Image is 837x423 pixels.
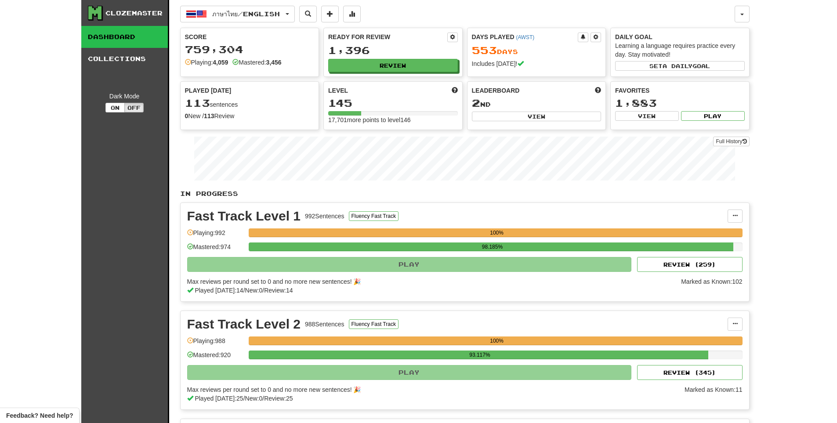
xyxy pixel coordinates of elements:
[88,92,161,101] div: Dark Mode
[243,287,245,294] span: /
[187,210,301,223] div: Fast Track Level 1
[328,116,458,124] div: 17,701 more points to level 146
[615,98,745,108] div: 1,883
[343,6,361,22] button: More stats
[251,228,743,237] div: 100%
[305,212,344,221] div: 992 Sentences
[185,98,315,109] div: sentences
[180,6,295,22] button: ภาษาไทย/English
[615,33,745,41] div: Daily Goal
[187,351,244,365] div: Mastered: 920
[185,58,228,67] div: Playing:
[251,351,708,359] div: 93.117%
[262,287,264,294] span: /
[187,385,679,394] div: Max reviews per round set to 0 and no more new sentences! 🎉
[185,44,315,55] div: 759,304
[472,59,601,68] div: Includes [DATE]!
[615,61,745,71] button: Seta dailygoal
[264,287,293,294] span: Review: 14
[472,97,480,109] span: 2
[663,63,692,69] span: a daily
[81,26,168,48] a: Dashboard
[472,86,520,95] span: Leaderboard
[349,211,399,221] button: Fluency Fast Track
[472,33,578,41] div: Days Played
[105,103,125,112] button: On
[6,411,73,420] span: Open feedback widget
[472,98,601,109] div: nd
[266,59,282,66] strong: 3,456
[212,10,280,18] span: ภาษาไทย / English
[472,112,601,121] button: View
[105,9,163,18] div: Clozemaster
[185,112,315,120] div: New / Review
[595,86,601,95] span: This week in points, UTC
[615,41,745,59] div: Learning a language requires practice every day. Stay motivated!
[264,395,293,402] span: Review: 25
[472,44,497,56] span: 553
[472,45,601,56] div: Day s
[328,98,458,108] div: 145
[187,277,676,286] div: Max reviews per round set to 0 and no more new sentences! 🎉
[187,257,632,272] button: Play
[299,6,317,22] button: Search sentences
[187,242,244,257] div: Mastered: 974
[187,228,244,243] div: Playing: 992
[195,287,243,294] span: Played [DATE]: 14
[615,86,745,95] div: Favorites
[685,385,743,403] div: Marked as Known: 11
[81,48,168,70] a: Collections
[615,111,679,121] button: View
[637,257,743,272] button: Review (259)
[187,336,244,351] div: Playing: 988
[187,318,301,331] div: Fast Track Level 2
[124,103,144,112] button: Off
[349,319,399,329] button: Fluency Fast Track
[321,6,339,22] button: Add sentence to collection
[681,111,745,121] button: Play
[516,34,534,40] a: (AWST)
[245,287,263,294] span: New: 0
[185,33,315,41] div: Score
[204,112,214,119] strong: 113
[713,137,749,146] a: Full History
[180,189,750,198] p: In Progress
[305,320,344,329] div: 988 Sentences
[262,395,264,402] span: /
[187,365,632,380] button: Play
[328,59,458,72] button: Review
[251,242,733,251] div: 98.185%
[185,112,188,119] strong: 0
[251,336,743,345] div: 100%
[213,59,228,66] strong: 4,059
[185,97,210,109] span: 113
[637,365,743,380] button: Review (345)
[185,86,232,95] span: Played [DATE]
[245,395,263,402] span: New: 0
[243,395,245,402] span: /
[328,33,447,41] div: Ready for Review
[328,86,348,95] span: Level
[681,277,742,295] div: Marked as Known: 102
[452,86,458,95] span: Score more points to level up
[328,45,458,56] div: 1,396
[195,395,243,402] span: Played [DATE]: 25
[232,58,281,67] div: Mastered:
